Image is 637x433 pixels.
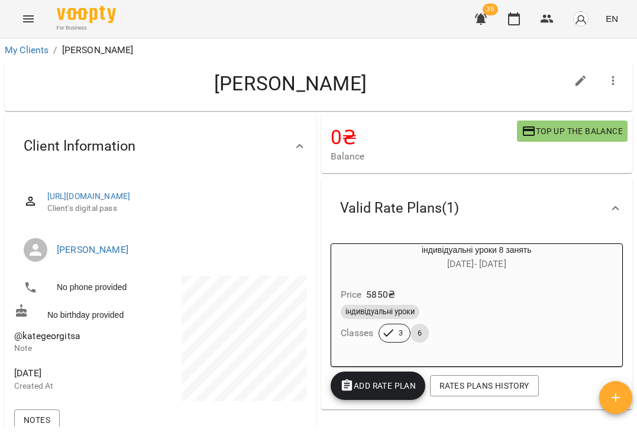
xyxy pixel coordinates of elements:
[57,244,128,255] a: [PERSON_NAME]
[14,330,80,341] span: @kategeorgitsa
[57,6,116,23] img: Voopty Logo
[321,178,633,239] div: Valid Rate Plans(1)
[601,8,623,30] button: EN
[53,43,57,57] li: /
[483,4,498,15] span: 35
[5,44,48,56] a: My Clients
[341,307,419,317] span: індивідуальні уроки
[5,116,316,177] div: Client Information
[331,372,426,400] button: Add Rate plan
[341,287,362,303] h6: Price
[430,375,538,396] button: Rates Plans History
[340,379,416,393] span: Add Rate plan
[14,276,158,299] li: No phone provided
[24,413,50,427] span: Notes
[62,43,134,57] p: [PERSON_NAME]
[366,288,395,302] p: 5850 ₴
[14,343,158,354] p: Note
[447,258,506,269] span: [DATE] - [DATE]
[522,124,623,138] span: Top up the balance
[24,137,135,155] span: Client Information
[517,121,628,142] button: Top up the balance
[573,11,589,27] img: avatar_s.png
[47,203,298,214] span: Client's digital pass
[410,328,429,338] span: 6
[341,325,374,341] h6: Classes
[331,244,623,357] button: індивідуальні уроки 8 занять[DATE]- [DATE]Price5850₴індивідуальні урокиClasses36
[57,24,116,32] span: For Business
[14,380,158,392] p: Created At
[5,43,632,57] nav: breadcrumb
[14,5,43,33] button: Menu
[392,328,410,338] span: 3
[14,366,158,380] span: [DATE]
[14,409,60,431] button: Notes
[439,379,529,393] span: Rates Plans History
[340,199,459,217] span: Valid Rate Plans ( 1 )
[14,71,567,96] h4: [PERSON_NAME]
[12,301,160,323] div: No birthday provided
[331,149,518,164] span: Balance
[47,191,131,201] a: [URL][DOMAIN_NAME]
[331,244,623,272] div: індивідуальні уроки 8 занять
[331,125,518,149] h4: 0 ₴
[606,12,618,25] span: EN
